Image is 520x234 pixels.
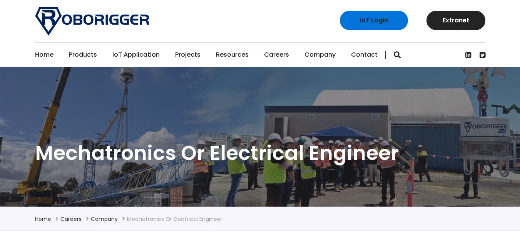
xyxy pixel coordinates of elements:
[264,43,289,67] a: Careers
[340,11,408,30] a: IoT Login
[127,214,222,224] li: Mechatronics or Electrical Engineer
[216,43,249,67] a: Resources
[35,140,485,166] h1: Mechatronics or Electrical Engineer
[69,43,97,67] a: Products
[91,215,118,223] a: Company
[35,7,149,35] img: Roborigger
[304,43,336,67] a: Company
[351,43,378,67] a: Contact
[175,43,201,67] a: Projects
[426,11,485,30] a: Extranet
[112,43,160,67] a: IoT Application
[35,215,51,223] a: Home
[35,43,54,67] a: Home
[60,215,82,223] a: Careers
